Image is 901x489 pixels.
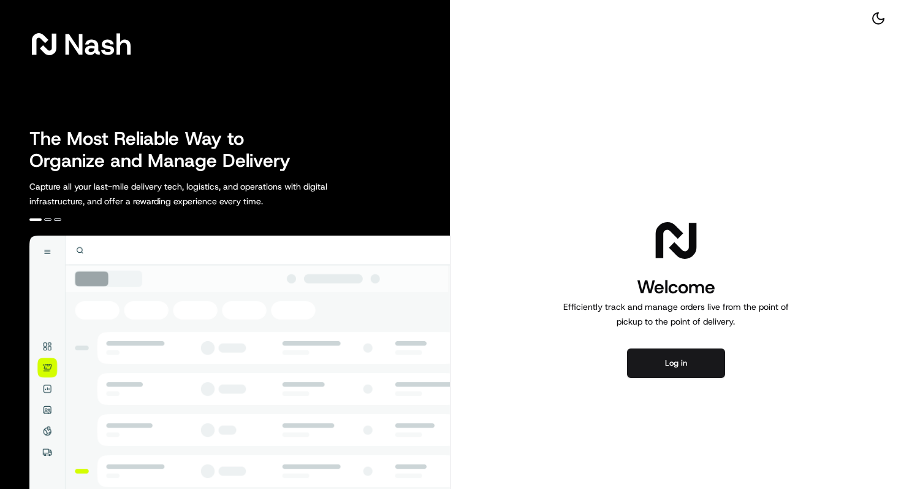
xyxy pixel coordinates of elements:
p: Efficiently track and manage orders live from the point of pickup to the point of delivery. [558,299,794,329]
span: Nash [64,32,132,56]
button: Log in [627,348,725,378]
p: Capture all your last-mile delivery tech, logistics, and operations with digital infrastructure, ... [29,179,382,209]
h1: Welcome [558,275,794,299]
h2: The Most Reliable Way to Organize and Manage Delivery [29,128,304,172]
